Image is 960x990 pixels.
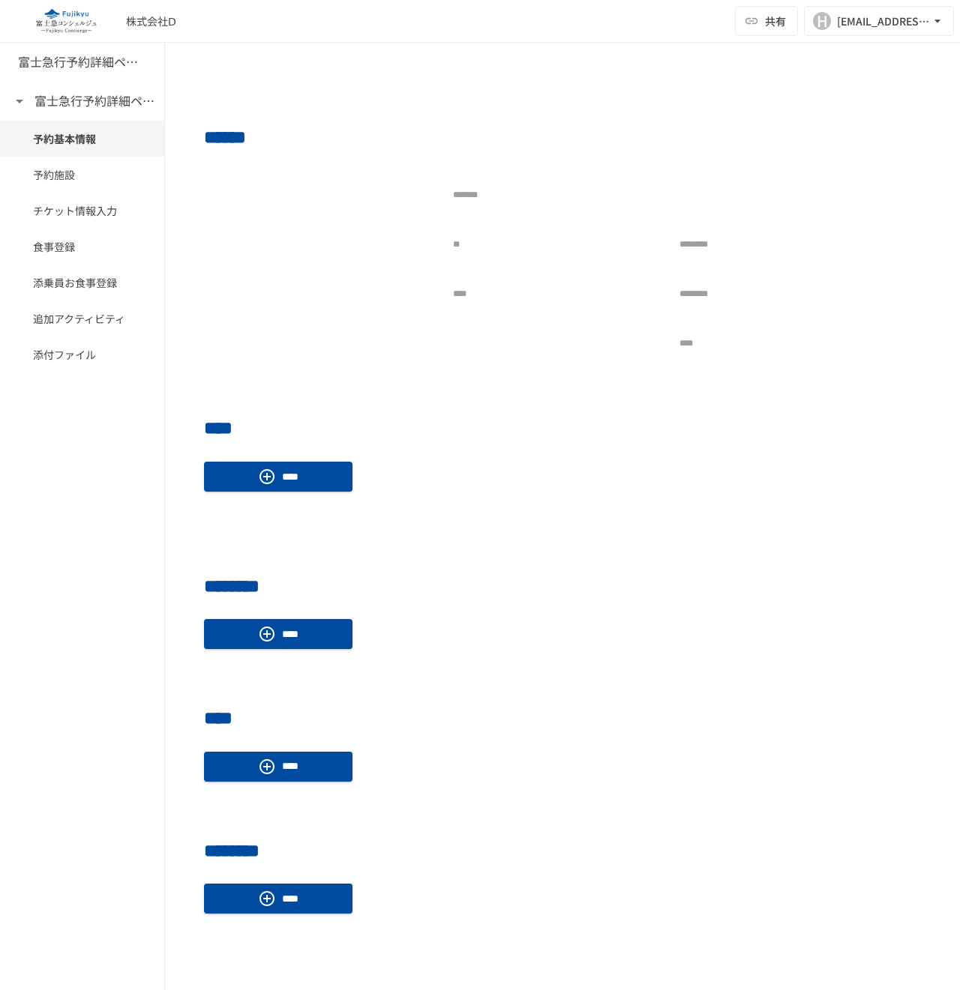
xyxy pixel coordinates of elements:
h6: 富士急行予約詳細ページ [18,52,138,72]
img: eQeGXtYPV2fEKIA3pizDiVdzO5gJTl2ahLbsPaD2E4R [18,9,114,33]
span: 食事登録 [33,238,131,255]
span: 共有 [765,13,786,29]
span: 追加アクティビティ [33,310,131,327]
span: 予約施設 [33,166,131,183]
span: 添付ファイル [33,346,131,363]
div: H [813,12,831,30]
button: 共有 [735,6,798,36]
span: 添乗員お食事登録 [33,274,131,291]
div: 株式会社Ⅾ [126,13,176,29]
button: H[EMAIL_ADDRESS][PERSON_NAME][DOMAIN_NAME] [804,6,954,36]
div: [EMAIL_ADDRESS][PERSON_NAME][DOMAIN_NAME] [837,12,930,31]
span: 予約基本情報 [33,130,131,147]
span: チケット情報入力 [33,202,131,219]
h6: 富士急行予約詳細ページ [34,91,154,111]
